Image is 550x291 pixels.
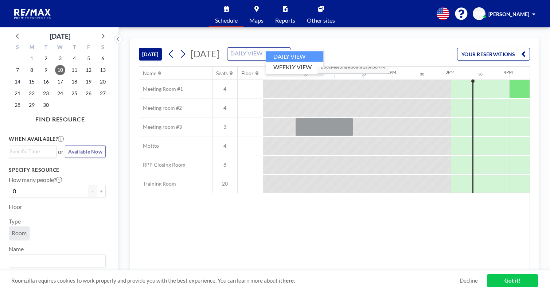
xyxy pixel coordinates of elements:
a: Got it! [487,274,538,287]
span: 20 [212,181,237,187]
div: 3PM [445,69,455,75]
span: Monday, September 29, 2025 [27,100,37,110]
span: Thursday, September 18, 2025 [69,77,79,87]
div: 30 [420,72,424,77]
span: or [58,148,63,155]
span: - [238,124,263,130]
div: S [95,43,110,53]
a: here. [282,277,295,284]
span: Wednesday, September 17, 2025 [55,77,65,87]
span: Tuesday, September 9, 2025 [41,65,51,75]
span: Friday, September 5, 2025 [83,53,94,63]
span: 4 [212,86,237,92]
label: Type [9,218,21,225]
span: Schedule [215,18,238,23]
span: 4 [212,105,237,111]
span: Roomzilla requires cookies to work properly and provide you with the best experience. You can lea... [11,277,460,284]
span: Friday, September 12, 2025 [83,65,94,75]
div: M [25,43,39,53]
span: Mottto [139,143,159,149]
button: YOUR RESERVATIONS [457,48,530,61]
span: Friday, September 19, 2025 [83,77,94,87]
div: Search for option [9,146,56,157]
div: W [53,43,67,53]
b: 4:00 PM [369,64,385,70]
span: 8 [212,162,237,168]
span: Monday, September 22, 2025 [27,88,37,98]
span: Saturday, September 6, 2025 [98,53,108,63]
button: + [97,185,106,197]
div: Floor [241,70,254,77]
h3: Specify resource [9,167,106,173]
span: Tuesday, September 30, 2025 [41,100,51,110]
span: RPP Closing Room [139,162,186,168]
span: Saturday, September 20, 2025 [98,77,108,87]
span: Thursday, September 11, 2025 [69,65,79,75]
div: T [67,43,81,53]
span: - [238,86,263,92]
span: Wednesday, September 3, 2025 [55,53,65,63]
span: 3 [212,124,237,130]
div: 2PM [387,69,396,75]
h4: FIND RESOURCE [9,113,112,123]
input: Search for option [10,147,52,155]
span: Friday, September 26, 2025 [83,88,94,98]
span: - [238,181,263,187]
span: Tuesday, September 23, 2025 [41,88,51,98]
span: Room [12,229,27,237]
button: - [88,185,97,197]
input: Search for option [228,49,281,59]
button: [DATE] [139,48,162,61]
span: [PERSON_NAME] [488,11,529,17]
div: S [11,43,25,53]
b: Meeting Room #1 [331,64,365,70]
span: Saturday, September 27, 2025 [98,88,108,98]
span: Monday, September 1, 2025 [27,53,37,63]
span: Meeting room #2 [139,105,182,111]
span: Reports [275,18,295,23]
div: Name [143,70,156,77]
a: Decline [460,277,478,284]
div: Search for option [227,48,290,60]
div: 4PM [504,69,513,75]
span: Sunday, September 21, 2025 [12,88,23,98]
span: - [238,162,263,168]
span: Monday, September 15, 2025 [27,77,37,87]
span: Thursday, September 25, 2025 [69,88,79,98]
span: Maps [249,18,264,23]
span: Training Room [139,181,176,187]
div: Search for option [9,255,105,267]
div: Seats [216,70,228,77]
span: Tuesday, September 16, 2025 [41,77,51,87]
span: [DATE] [191,48,219,59]
span: Monday, September 8, 2025 [27,65,37,75]
label: How many people? [9,176,62,183]
span: Other sites [307,18,335,23]
div: T [39,43,53,53]
span: AM [475,11,483,17]
span: Meeting room #3 [139,124,182,130]
button: Available Now [65,145,106,158]
span: Tuesday, September 2, 2025 [41,53,51,63]
span: - [238,143,263,149]
label: Name [9,245,24,253]
span: Meeting Room #1 [139,86,183,92]
div: F [81,43,95,53]
span: 4 [212,143,237,149]
img: organization-logo [12,7,54,21]
span: - [238,105,263,111]
label: Floor [9,203,22,210]
span: Sunday, September 28, 2025 [12,100,23,110]
span: Sunday, September 14, 2025 [12,77,23,87]
input: Search for option [10,256,101,265]
span: Wednesday, September 24, 2025 [55,88,65,98]
div: 30 [478,72,483,77]
div: [DATE] [50,31,70,41]
span: Wednesday, September 10, 2025 [55,65,65,75]
span: Available Now [68,148,102,155]
div: 30 [362,72,366,77]
div: 30 [303,72,308,77]
span: Saturday, September 13, 2025 [98,65,108,75]
span: Thursday, September 4, 2025 [69,53,79,63]
span: Sunday, September 7, 2025 [12,65,23,75]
